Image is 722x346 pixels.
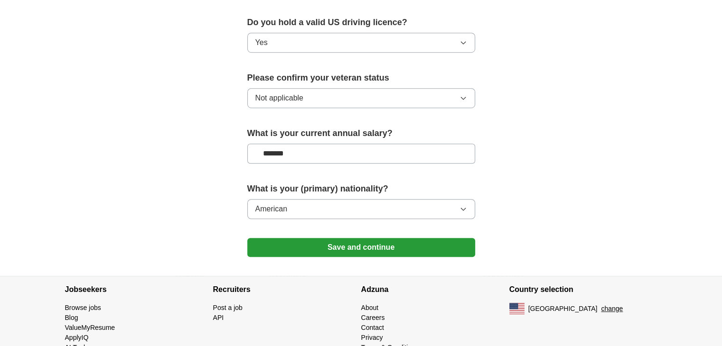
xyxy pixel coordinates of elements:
[247,199,475,219] button: American
[247,127,475,140] label: What is your current annual salary?
[361,314,385,321] a: Careers
[247,16,475,29] label: Do you hold a valid US driving licence?
[247,72,475,84] label: Please confirm your veteran status
[255,92,303,104] span: Not applicable
[65,304,101,311] a: Browse jobs
[213,314,224,321] a: API
[361,304,379,311] a: About
[247,182,475,195] label: What is your (primary) nationality?
[65,314,78,321] a: Blog
[601,304,623,314] button: change
[65,324,115,331] a: ValueMyResume
[247,33,475,53] button: Yes
[247,238,475,257] button: Save and continue
[213,304,243,311] a: Post a job
[255,203,288,215] span: American
[247,88,475,108] button: Not applicable
[65,334,89,341] a: ApplyIQ
[528,304,598,314] span: [GEOGRAPHIC_DATA]
[361,334,383,341] a: Privacy
[255,37,268,48] span: Yes
[361,324,384,331] a: Contact
[509,276,657,303] h4: Country selection
[509,303,525,314] img: US flag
